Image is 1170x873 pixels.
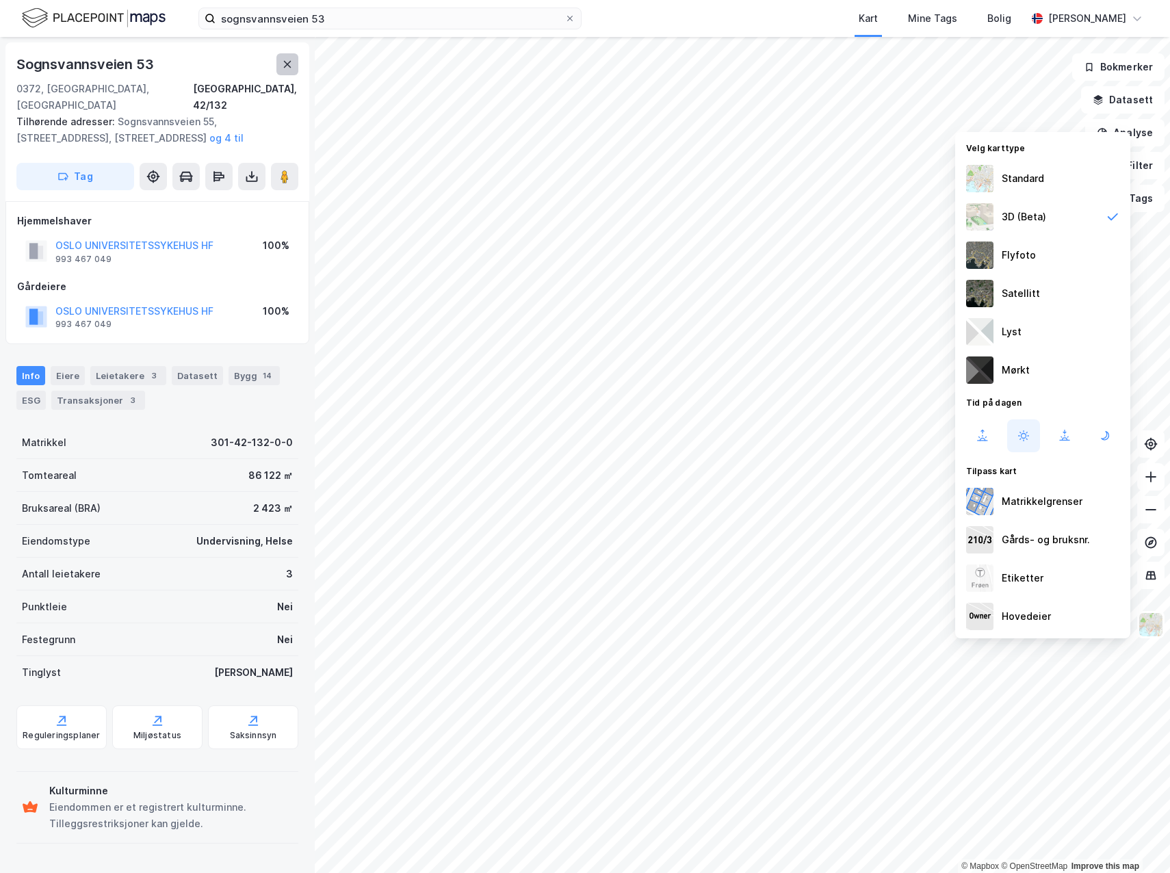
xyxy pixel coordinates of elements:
[17,278,298,295] div: Gårdeiere
[1002,608,1051,625] div: Hovedeier
[229,366,280,385] div: Bygg
[277,599,293,615] div: Nei
[22,533,90,549] div: Eiendomstype
[1099,152,1165,179] button: Filter
[1002,362,1030,378] div: Mørkt
[955,389,1130,414] div: Tid på dagen
[1002,493,1082,510] div: Matrikkelgrenser
[955,458,1130,482] div: Tilpass kart
[211,434,293,451] div: 301-42-132-0-0
[987,10,1011,27] div: Bolig
[17,213,298,229] div: Hjemmelshaver
[193,81,298,114] div: [GEOGRAPHIC_DATA], 42/132
[1002,209,1046,225] div: 3D (Beta)
[49,783,293,799] div: Kulturminne
[22,599,67,615] div: Punktleie
[966,488,993,515] img: cadastreBorders.cfe08de4b5ddd52a10de.jpeg
[966,526,993,553] img: cadastreKeys.547ab17ec502f5a4ef2b.jpeg
[22,6,166,30] img: logo.f888ab2527a4732fd821a326f86c7f29.svg
[22,664,61,681] div: Tinglyst
[966,203,993,231] img: Z
[955,135,1130,159] div: Velg karttype
[55,254,112,265] div: 993 467 049
[966,280,993,307] img: 9k=
[196,533,293,549] div: Undervisning, Helse
[1071,861,1139,871] a: Improve this map
[22,631,75,648] div: Festegrunn
[22,467,77,484] div: Tomteareal
[253,500,293,517] div: 2 423 ㎡
[23,730,100,741] div: Reguleringsplaner
[1138,612,1164,638] img: Z
[961,861,999,871] a: Mapbox
[1085,119,1165,146] button: Analyse
[1001,861,1067,871] a: OpenStreetMap
[51,366,85,385] div: Eiere
[214,664,293,681] div: [PERSON_NAME]
[966,356,993,384] img: nCdM7BzjoCAAAAAElFTkSuQmCC
[263,303,289,320] div: 100%
[1002,324,1022,340] div: Lyst
[1048,10,1126,27] div: [PERSON_NAME]
[230,730,277,741] div: Saksinnsyn
[908,10,957,27] div: Mine Tags
[147,369,161,382] div: 3
[55,319,112,330] div: 993 467 049
[16,53,156,75] div: Sognsvannsveien 53
[859,10,878,27] div: Kart
[966,318,993,346] img: luj3wr1y2y3+OchiMxRmMxRlscgabnMEmZ7DJGWxyBpucwSZnsMkZbHIGm5zBJmewyRlscgabnMEmZ7DJGWxyBpucwSZnsMkZ...
[1002,170,1044,187] div: Standard
[172,366,223,385] div: Datasett
[1101,185,1165,212] button: Tags
[260,369,274,382] div: 14
[16,391,46,410] div: ESG
[22,434,66,451] div: Matrikkel
[286,566,293,582] div: 3
[1072,53,1165,81] button: Bokmerker
[22,566,101,582] div: Antall leietakere
[263,237,289,254] div: 100%
[16,81,193,114] div: 0372, [GEOGRAPHIC_DATA], [GEOGRAPHIC_DATA]
[966,564,993,592] img: Z
[248,467,293,484] div: 86 122 ㎡
[16,366,45,385] div: Info
[49,799,293,832] div: Eiendommen er et registrert kulturminne. Tilleggsrestriksjoner kan gjelde.
[51,391,145,410] div: Transaksjoner
[133,730,181,741] div: Miljøstatus
[1002,285,1040,302] div: Satellitt
[1102,807,1170,873] iframe: Chat Widget
[16,114,287,146] div: Sognsvannsveien 55, [STREET_ADDRESS], [STREET_ADDRESS]
[966,242,993,269] img: Z
[1002,570,1043,586] div: Etiketter
[22,500,101,517] div: Bruksareal (BRA)
[1002,247,1036,263] div: Flyfoto
[277,631,293,648] div: Nei
[966,603,993,630] img: majorOwner.b5e170eddb5c04bfeeff.jpeg
[216,8,564,29] input: Søk på adresse, matrikkel, gårdeiere, leietakere eller personer
[966,165,993,192] img: Z
[90,366,166,385] div: Leietakere
[1002,532,1090,548] div: Gårds- og bruksnr.
[16,116,118,127] span: Tilhørende adresser:
[16,163,134,190] button: Tag
[1081,86,1165,114] button: Datasett
[126,393,140,407] div: 3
